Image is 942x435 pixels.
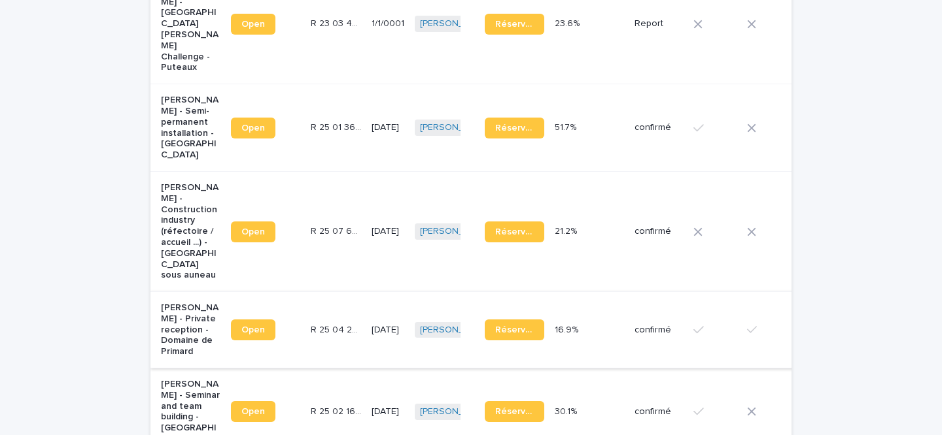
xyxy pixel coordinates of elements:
span: Réservation [495,20,534,29]
p: [PERSON_NAME] - Construction industry (réfectoire / accueil ...) - [GEOGRAPHIC_DATA] sous auneau [161,182,220,281]
a: [PERSON_NAME] [420,406,491,417]
span: Open [241,123,265,133]
a: Open [231,221,275,242]
a: [PERSON_NAME] [420,122,491,133]
p: R 25 01 3620 [311,120,364,133]
a: Réservation [485,319,544,340]
a: Open [231,14,275,35]
a: [PERSON_NAME] [420,226,491,237]
p: confirmé [635,406,683,417]
p: [DATE] [372,226,404,237]
p: 1/1/0001 [372,18,404,29]
p: R 25 07 653 [311,223,364,237]
p: 30.1% [555,404,580,417]
p: Report [635,18,683,29]
span: Réservation [495,325,534,334]
a: Réservation [485,14,544,35]
p: 23.6% [555,16,582,29]
a: Open [231,401,275,422]
p: 16.9% [555,322,581,336]
p: 51.7% [555,120,579,133]
a: Réservation [485,221,544,242]
tr: [PERSON_NAME] - Construction industry (réfectoire / accueil ...) - [GEOGRAPHIC_DATA] sous auneauO... [150,171,891,291]
a: Réservation [485,401,544,422]
a: [PERSON_NAME] [420,18,491,29]
tr: [PERSON_NAME] - Private reception - Domaine de PrimardOpenR 25 04 222R 25 04 222 [DATE][PERSON_NA... [150,292,891,368]
p: [PERSON_NAME] - Semi-permanent installation - [GEOGRAPHIC_DATA] [161,95,220,161]
a: Open [231,118,275,138]
p: confirmé [635,122,683,133]
a: [PERSON_NAME] [420,325,491,336]
p: [PERSON_NAME] - Private reception - Domaine de Primard [161,302,220,357]
a: Open [231,319,275,340]
p: 21.2% [555,223,580,237]
a: Réservation [485,118,544,138]
p: R 25 02 1656 [311,404,364,417]
p: [DATE] [372,325,404,336]
span: Open [241,227,265,236]
span: Réservation [495,123,534,133]
span: Open [241,20,265,29]
p: R 23 03 493 [311,16,364,29]
span: Réservation [495,407,534,416]
tr: [PERSON_NAME] - Semi-permanent installation - [GEOGRAPHIC_DATA]OpenR 25 01 3620R 25 01 3620 [DATE... [150,84,891,172]
p: [DATE] [372,406,404,417]
span: Open [241,325,265,334]
p: confirmé [635,226,683,237]
p: confirmé [635,325,683,336]
span: Open [241,407,265,416]
span: Réservation [495,227,534,236]
p: [DATE] [372,122,404,133]
p: R 25 04 222 [311,322,364,336]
